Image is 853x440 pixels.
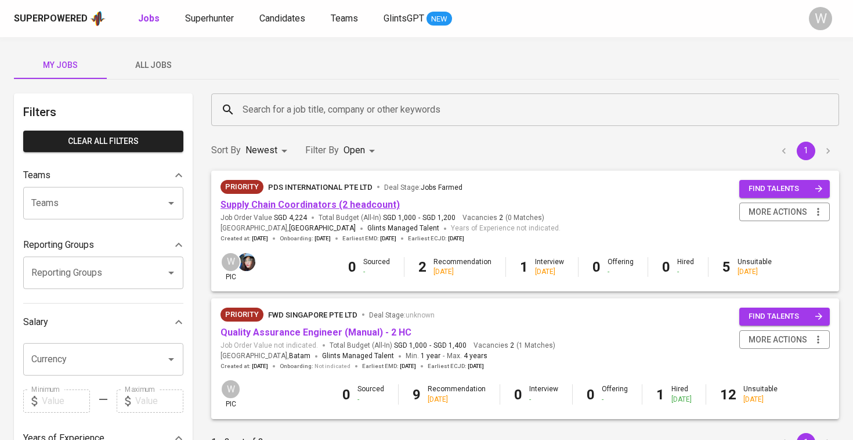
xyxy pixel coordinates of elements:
[474,341,555,351] span: Vacancies ( 1 Matches )
[367,224,439,232] span: Glints Managed Talent
[163,351,179,367] button: Open
[722,259,731,275] b: 5
[221,181,263,193] span: Priority
[421,352,440,360] span: 1 year
[23,311,183,334] div: Salary
[520,259,528,275] b: 1
[421,183,462,192] span: Jobs Farmed
[252,362,268,370] span: [DATE]
[221,252,241,282] div: pic
[608,267,634,277] div: -
[42,389,90,413] input: Value
[443,351,444,362] span: -
[322,352,394,360] span: Glints Managed Talent
[14,10,106,27] a: Superpoweredapp logo
[428,384,486,404] div: Recommendation
[221,213,307,223] span: Job Order Value
[433,267,491,277] div: [DATE]
[185,12,236,26] a: Superhunter
[259,13,305,24] span: Candidates
[315,362,350,370] span: Not indicated
[362,362,416,370] span: Earliest EMD :
[221,252,241,272] div: W
[462,213,544,223] span: Vacancies ( 0 Matches )
[383,213,416,223] span: SGD 1,000
[418,259,426,275] b: 2
[384,183,462,192] span: Deal Stage :
[739,330,830,349] button: more actions
[433,257,491,277] div: Recommendation
[497,213,503,223] span: 2
[602,384,628,404] div: Offering
[400,362,416,370] span: [DATE]
[468,362,484,370] span: [DATE]
[739,180,830,198] button: find talents
[237,253,255,271] img: diazagista@glints.com
[23,233,183,257] div: Reporting Groups
[21,58,100,73] span: My Jobs
[221,235,268,243] span: Created at :
[274,213,307,223] span: SGD 4,224
[135,389,183,413] input: Value
[32,134,174,149] span: Clear All filters
[406,311,435,319] span: unknown
[720,387,736,403] b: 12
[245,143,277,157] p: Newest
[369,311,435,319] span: Deal Stage :
[23,164,183,187] div: Teams
[671,395,692,405] div: [DATE]
[138,13,160,24] b: Jobs
[221,341,318,351] span: Job Order Value not indicated.
[447,352,487,360] span: Max.
[749,205,807,219] span: more actions
[163,265,179,281] button: Open
[662,259,670,275] b: 0
[331,13,358,24] span: Teams
[743,395,778,405] div: [DATE]
[739,308,830,326] button: find talents
[221,180,263,194] div: New Job received from Demand Team
[357,395,384,405] div: -
[363,267,390,277] div: -
[344,145,365,156] span: Open
[268,183,373,192] span: PDS International Pte Ltd
[535,257,564,277] div: Interview
[221,379,241,409] div: pic
[422,213,456,223] span: SGD 1,200
[348,259,356,275] b: 0
[14,12,88,26] div: Superpowered
[428,362,484,370] span: Earliest ECJD :
[380,235,396,243] span: [DATE]
[514,387,522,403] b: 0
[749,310,823,323] span: find talents
[413,387,421,403] b: 9
[529,395,558,405] div: -
[330,341,467,351] span: Total Budget (All-In)
[602,395,628,405] div: -
[114,58,193,73] span: All Jobs
[384,13,424,24] span: GlintsGPT
[342,387,350,403] b: 0
[221,223,356,235] span: [GEOGRAPHIC_DATA] ,
[677,257,694,277] div: Hired
[433,341,467,351] span: SGD 1,400
[221,308,263,322] div: New Job received from Demand Team
[221,199,400,210] a: Supply Chain Coordinators (2 headcount)
[252,235,268,243] span: [DATE]
[221,327,411,338] a: Quality Assurance Engineer (Manual) - 2 HC
[738,257,772,277] div: Unsuitable
[773,142,839,160] nav: pagination navigation
[363,257,390,277] div: Sourced
[331,12,360,26] a: Teams
[428,395,486,405] div: [DATE]
[394,341,427,351] span: SGD 1,000
[508,341,514,351] span: 2
[535,267,564,277] div: [DATE]
[23,315,48,329] p: Salary
[429,341,431,351] span: -
[738,267,772,277] div: [DATE]
[305,143,339,157] p: Filter By
[221,362,268,370] span: Created at :
[587,387,595,403] b: 0
[451,223,561,235] span: Years of Experience not indicated.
